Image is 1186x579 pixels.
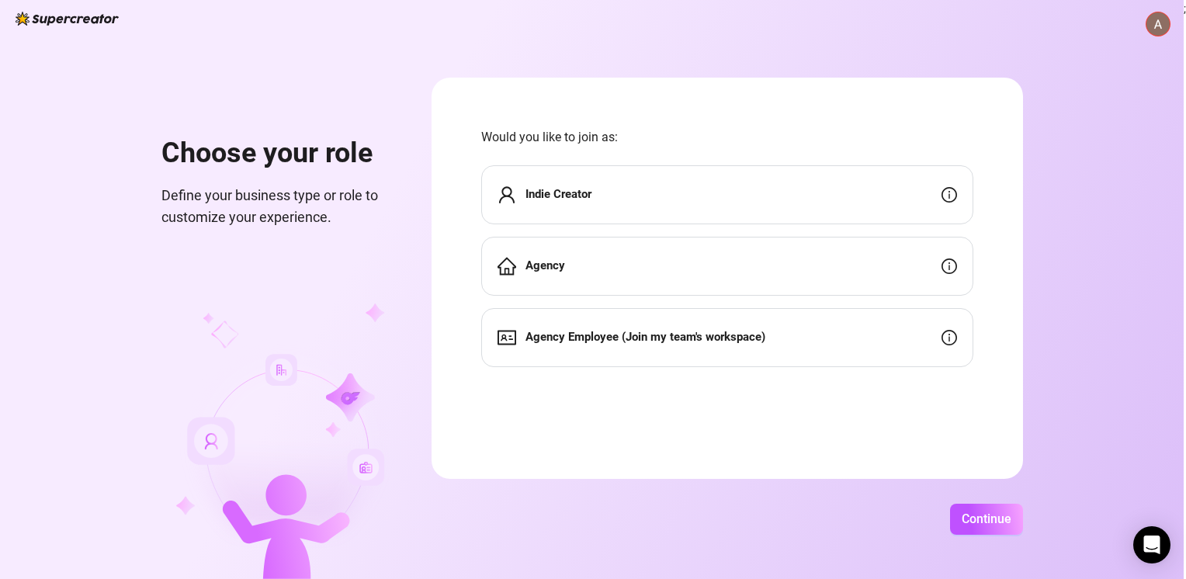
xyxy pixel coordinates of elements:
span: user [498,185,516,204]
span: info-circle [942,187,957,203]
strong: Agency Employee (Join my team's workspace) [525,330,765,344]
span: info-circle [942,330,957,345]
span: Define your business type or role to customize your experience. [161,185,394,229]
span: idcard [498,328,516,347]
img: logo [16,12,119,26]
span: info-circle [942,258,957,274]
strong: Agency [525,258,565,272]
button: Continue [950,504,1023,535]
span: home [498,257,516,276]
h1: Choose your role [161,137,394,171]
div: Open Intercom Messenger [1133,526,1170,563]
span: Continue [962,511,1011,526]
strong: Indie Creator [525,187,591,201]
img: ACg8ocKCpcGiJ7yVzdt2aG-9qaCmMM5Zb_w_D-wt5Sa_7i7sgsQHTQ=s96-c [1146,12,1170,36]
span: Would you like to join as: [481,127,973,147]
